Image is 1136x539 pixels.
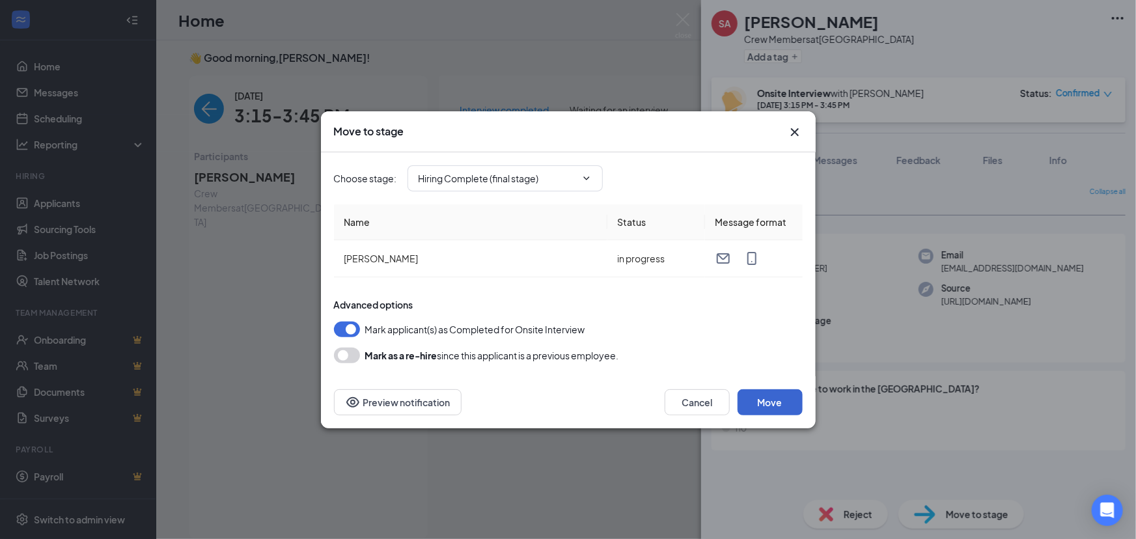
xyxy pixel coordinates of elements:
[334,298,803,311] div: Advanced options
[581,173,592,184] svg: ChevronDown
[665,389,730,415] button: Cancel
[607,204,705,240] th: Status
[607,240,705,277] td: in progress
[705,204,803,240] th: Message format
[1092,495,1123,526] div: Open Intercom Messenger
[787,124,803,140] button: Close
[715,251,731,266] svg: Email
[334,171,397,186] span: Choose stage :
[365,350,437,361] b: Mark as a re-hire
[345,394,361,410] svg: Eye
[744,251,760,266] svg: MobileSms
[344,253,419,264] span: [PERSON_NAME]
[334,204,607,240] th: Name
[365,322,585,337] span: Mark applicant(s) as Completed for Onsite Interview
[738,389,803,415] button: Move
[334,124,404,139] h3: Move to stage
[787,124,803,140] svg: Cross
[334,389,462,415] button: Preview notificationEye
[365,348,619,363] div: since this applicant is a previous employee.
